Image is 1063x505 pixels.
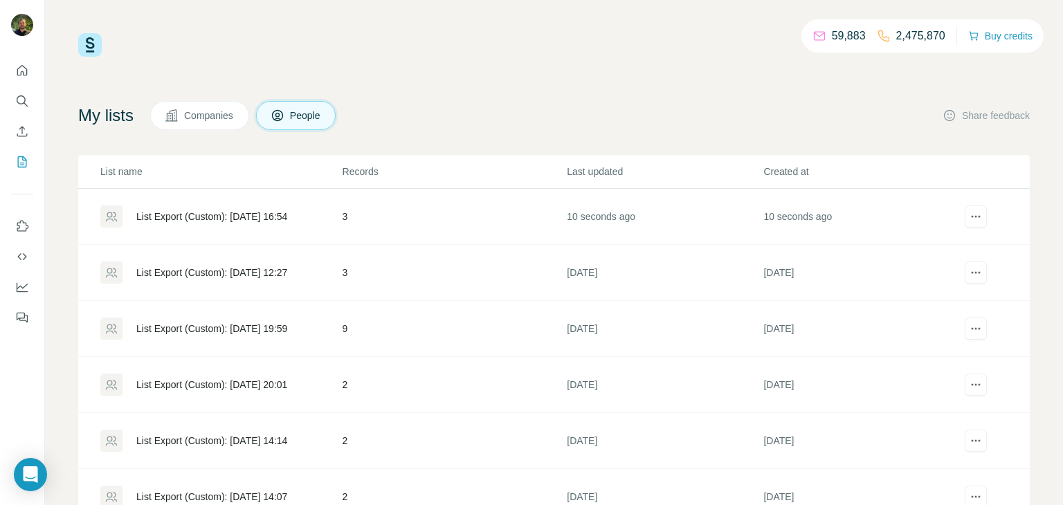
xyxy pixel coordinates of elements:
[11,305,33,330] button: Feedback
[11,244,33,269] button: Use Surfe API
[763,357,959,413] td: [DATE]
[763,189,959,245] td: 10 seconds ago
[763,413,959,469] td: [DATE]
[136,378,287,392] div: List Export (Custom): [DATE] 20:01
[566,189,763,245] td: 10 seconds ago
[184,109,235,122] span: Companies
[896,28,945,44] p: 2,475,870
[11,14,33,36] img: Avatar
[342,301,567,357] td: 9
[136,434,287,448] div: List Export (Custom): [DATE] 14:14
[943,109,1030,122] button: Share feedback
[11,149,33,174] button: My lists
[342,413,567,469] td: 2
[763,245,959,301] td: [DATE]
[11,275,33,300] button: Dashboard
[78,104,134,127] h4: My lists
[343,165,566,178] p: Records
[965,430,987,452] button: actions
[968,26,1033,46] button: Buy credits
[342,357,567,413] td: 2
[342,189,567,245] td: 3
[14,458,47,491] div: Open Intercom Messenger
[136,210,287,223] div: List Export (Custom): [DATE] 16:54
[965,205,987,228] button: actions
[11,214,33,239] button: Use Surfe on LinkedIn
[566,301,763,357] td: [DATE]
[290,109,322,122] span: People
[100,165,341,178] p: List name
[78,33,102,57] img: Surfe Logo
[566,413,763,469] td: [DATE]
[965,374,987,396] button: actions
[136,266,287,279] div: List Export (Custom): [DATE] 12:27
[136,490,287,504] div: List Export (Custom): [DATE] 14:07
[763,301,959,357] td: [DATE]
[832,28,866,44] p: 59,883
[965,318,987,340] button: actions
[136,322,287,336] div: List Export (Custom): [DATE] 19:59
[567,165,762,178] p: Last updated
[566,245,763,301] td: [DATE]
[11,58,33,83] button: Quick start
[763,165,958,178] p: Created at
[342,245,567,301] td: 3
[11,119,33,144] button: Enrich CSV
[965,261,987,284] button: actions
[11,89,33,113] button: Search
[566,357,763,413] td: [DATE]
